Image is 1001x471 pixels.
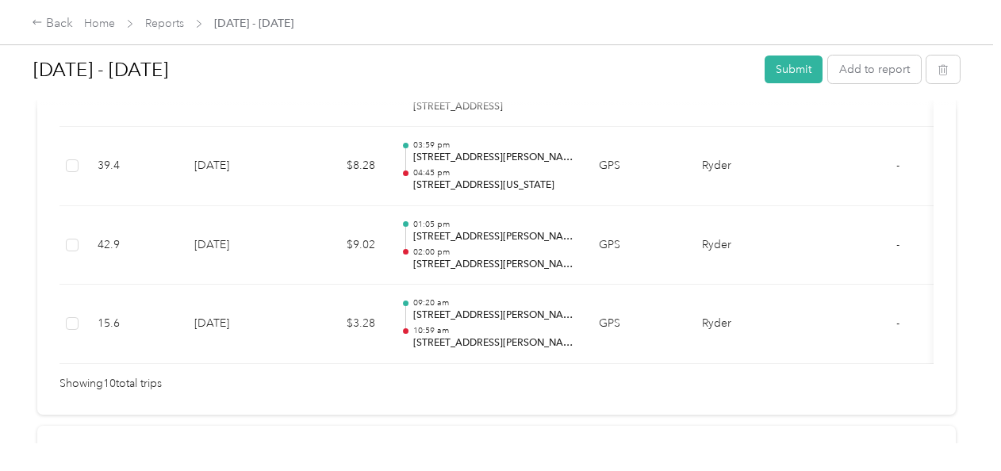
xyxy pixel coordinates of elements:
[586,285,689,364] td: GPS
[413,140,573,151] p: 03:59 pm
[413,219,573,230] p: 01:05 pm
[765,56,823,83] button: Submit
[182,127,293,206] td: [DATE]
[59,375,162,392] span: Showing 10 total trips
[689,285,808,364] td: Ryder
[214,15,293,32] span: [DATE] - [DATE]
[182,206,293,285] td: [DATE]
[586,206,689,285] td: GPS
[293,285,388,364] td: $3.28
[182,285,293,364] td: [DATE]
[145,17,184,30] a: Reports
[84,17,115,30] a: Home
[413,336,573,350] p: [STREET_ADDRESS][PERSON_NAME]
[85,206,182,285] td: 42.9
[896,159,899,172] span: -
[413,167,573,178] p: 04:45 pm
[586,127,689,206] td: GPS
[413,325,573,336] p: 10:59 am
[896,316,899,330] span: -
[33,51,754,89] h1: Aug 1 - 31, 2025
[413,178,573,193] p: [STREET_ADDRESS][US_STATE]
[85,127,182,206] td: 39.4
[85,285,182,364] td: 15.6
[413,151,573,165] p: [STREET_ADDRESS][PERSON_NAME][PERSON_NAME][US_STATE]
[689,206,808,285] td: Ryder
[32,14,73,33] div: Back
[912,382,1001,471] iframe: Everlance-gr Chat Button Frame
[689,127,808,206] td: Ryder
[413,247,573,258] p: 02:00 pm
[413,258,573,272] p: [STREET_ADDRESS][PERSON_NAME][PERSON_NAME]
[413,230,573,244] p: [STREET_ADDRESS][PERSON_NAME]
[413,297,573,308] p: 09:20 am
[896,238,899,251] span: -
[293,206,388,285] td: $9.02
[828,56,921,83] button: Add to report
[413,308,573,323] p: [STREET_ADDRESS][PERSON_NAME]
[293,127,388,206] td: $8.28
